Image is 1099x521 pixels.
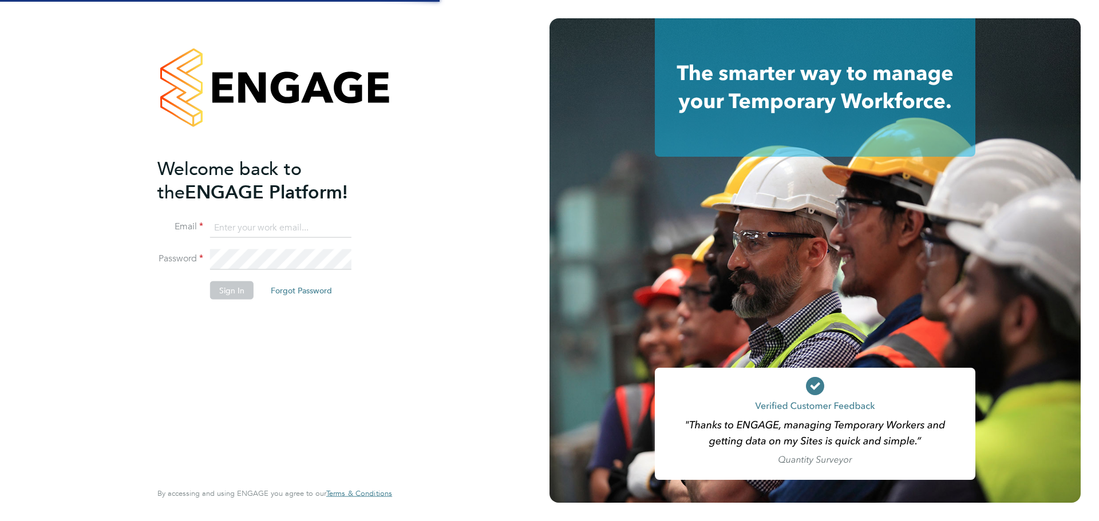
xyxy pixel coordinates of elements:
span: Welcome back to the [157,157,302,203]
label: Email [157,221,203,233]
input: Enter your work email... [210,217,351,238]
button: Forgot Password [262,281,341,300]
h2: ENGAGE Platform! [157,157,381,204]
label: Password [157,253,203,265]
a: Terms & Conditions [326,489,392,498]
button: Sign In [210,281,254,300]
span: By accessing and using ENGAGE you agree to our [157,488,392,498]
